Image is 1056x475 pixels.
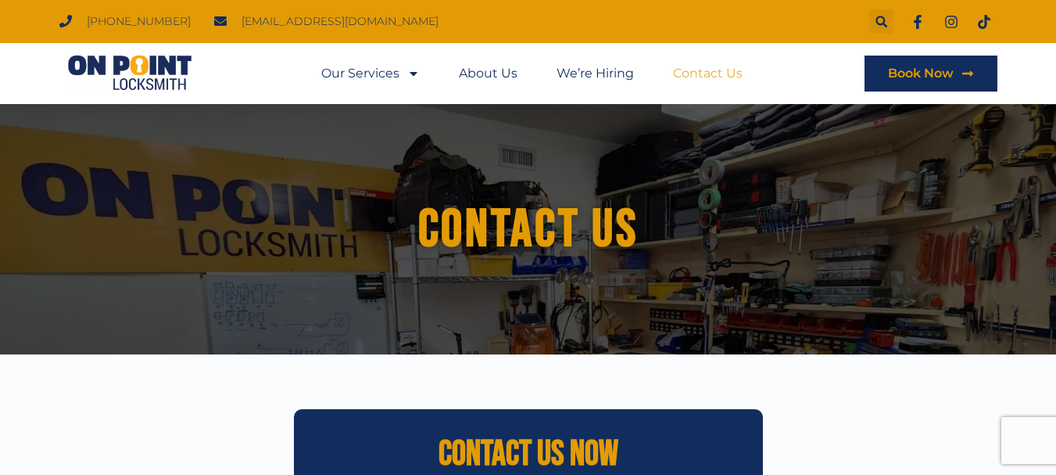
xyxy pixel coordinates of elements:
[459,56,517,92] a: About Us
[91,200,966,259] h1: Contact us
[864,56,997,92] a: Book Now
[557,56,634,92] a: We’re Hiring
[302,437,755,472] h2: CONTACT US NOW
[869,9,893,34] div: Search
[321,56,420,92] a: Our Services
[673,56,743,92] a: Contact Us
[238,11,439,32] span: [EMAIL_ADDRESS][DOMAIN_NAME]
[321,56,743,92] nav: Menu
[888,67,954,80] span: Book Now
[83,11,191,32] span: [PHONE_NUMBER]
